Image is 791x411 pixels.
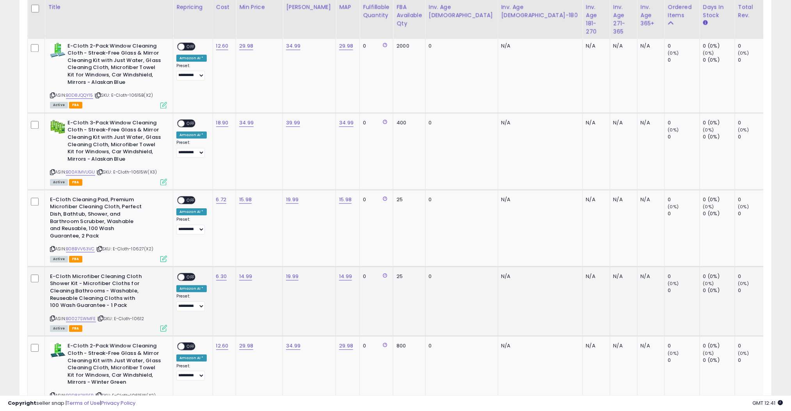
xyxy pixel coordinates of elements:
[176,294,207,311] div: Preset:
[185,43,197,50] span: OFF
[613,119,631,126] div: N/A
[753,399,783,407] span: 2025-08-15 12:41 GMT
[738,287,770,294] div: 0
[216,42,229,50] a: 12.60
[703,350,714,356] small: (0%)
[668,273,700,280] div: 0
[501,273,577,280] div: N/A
[738,280,749,287] small: (0%)
[668,204,679,210] small: (0%)
[738,342,770,349] div: 0
[641,342,659,349] div: N/A
[396,196,419,203] div: 25
[363,342,387,349] div: 0
[429,196,492,203] div: 0
[50,325,68,332] span: All listings currently available for purchase on Amazon
[66,246,95,252] a: B08BVV63VC
[176,131,207,138] div: Amazon AI *
[613,273,631,280] div: N/A
[703,119,735,126] div: 0 (0%)
[738,3,767,19] div: Total Rev.
[176,285,207,292] div: Amazon AI *
[339,119,354,127] a: 34.99
[176,140,207,158] div: Preset:
[96,169,157,175] span: | SKU: E-Cloth-10615W(X3)
[363,43,387,50] div: 0
[50,119,66,134] img: 41gyIIkLNdL._SL40_.jpg
[239,42,253,50] a: 29.98
[738,50,749,56] small: (0%)
[396,342,419,349] div: 800
[286,196,299,204] a: 19.99
[668,342,700,349] div: 0
[668,210,700,217] div: 0
[429,3,495,19] div: Inv. Age [DEMOGRAPHIC_DATA]
[429,43,492,50] div: 0
[339,273,352,280] a: 14.99
[216,342,229,350] a: 12.60
[641,119,659,126] div: N/A
[396,119,419,126] div: 400
[67,399,100,407] a: Terms of Use
[703,133,735,140] div: 0 (0%)
[738,204,749,210] small: (0%)
[69,179,82,186] span: FBA
[703,127,714,133] small: (0%)
[185,197,197,203] span: OFF
[363,119,387,126] div: 0
[501,43,577,50] div: N/A
[738,273,770,280] div: 0
[738,133,770,140] div: 0
[738,210,770,217] div: 0
[69,256,82,262] span: FBA
[66,92,93,99] a: B0D8JQQY15
[176,217,207,234] div: Preset:
[703,57,735,64] div: 0 (0%)
[738,357,770,364] div: 0
[239,273,252,280] a: 14.99
[613,43,631,50] div: N/A
[501,342,577,349] div: N/A
[738,127,749,133] small: (0%)
[738,350,749,356] small: (0%)
[668,119,700,126] div: 0
[176,63,207,81] div: Preset:
[501,196,577,203] div: N/A
[50,196,167,261] div: ASIN:
[50,43,66,58] img: 418YvXh+N5L._SL40_.jpg
[668,357,700,364] div: 0
[586,196,604,203] div: N/A
[216,273,227,280] a: 6.30
[94,92,153,98] span: | SKU: E-Cloth-10615B(X2)
[50,196,145,241] b: E-Cloth Cleaning Pad, Premium Microfiber Cleaning Cloth, Perfect Dish, Bathtub, Shower, and Barth...
[69,325,82,332] span: FBA
[68,119,162,165] b: E-Cloth 3-Pack Window Cleaning Cloth - Streak-Free Glass & Mirror Cleaning Kit with Just Water, G...
[668,127,679,133] small: (0%)
[703,287,735,294] div: 0 (0%)
[8,399,36,407] strong: Copyright
[68,43,162,88] b: E-Cloth 2-Pack Window Cleaning Cloth - Streak-Free Glass & Mirror Cleaning Kit with Just Water, G...
[703,19,708,26] small: Days In Stock.
[703,204,714,210] small: (0%)
[339,196,352,204] a: 15.98
[668,43,700,50] div: 0
[176,363,207,381] div: Preset:
[703,3,732,19] div: Days In Stock
[176,55,207,62] div: Amazon AI *
[738,57,770,64] div: 0
[668,57,700,64] div: 0
[668,287,700,294] div: 0
[176,354,207,361] div: Amazon AI *
[216,119,229,127] a: 18.90
[286,119,300,127] a: 39.99
[50,43,167,108] div: ASIN:
[613,196,631,203] div: N/A
[339,342,353,350] a: 29.98
[703,273,735,280] div: 0 (0%)
[641,43,659,50] div: N/A
[586,119,604,126] div: N/A
[586,3,607,35] div: Inv. Age 181-270
[239,342,253,350] a: 29.98
[339,3,356,11] div: MAP
[50,256,68,262] span: All listings currently available for purchase on Amazon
